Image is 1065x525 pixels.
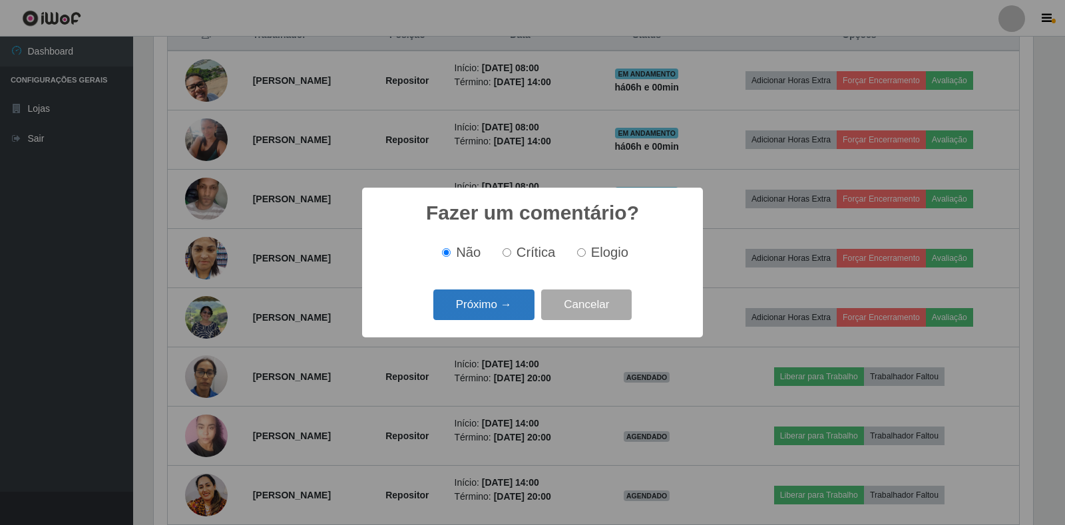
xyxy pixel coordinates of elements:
[456,245,481,260] span: Não
[517,245,556,260] span: Crítica
[591,245,628,260] span: Elogio
[426,201,639,225] h2: Fazer um comentário?
[577,248,586,257] input: Elogio
[433,289,534,321] button: Próximo →
[541,289,632,321] button: Cancelar
[442,248,451,257] input: Não
[503,248,511,257] input: Crítica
